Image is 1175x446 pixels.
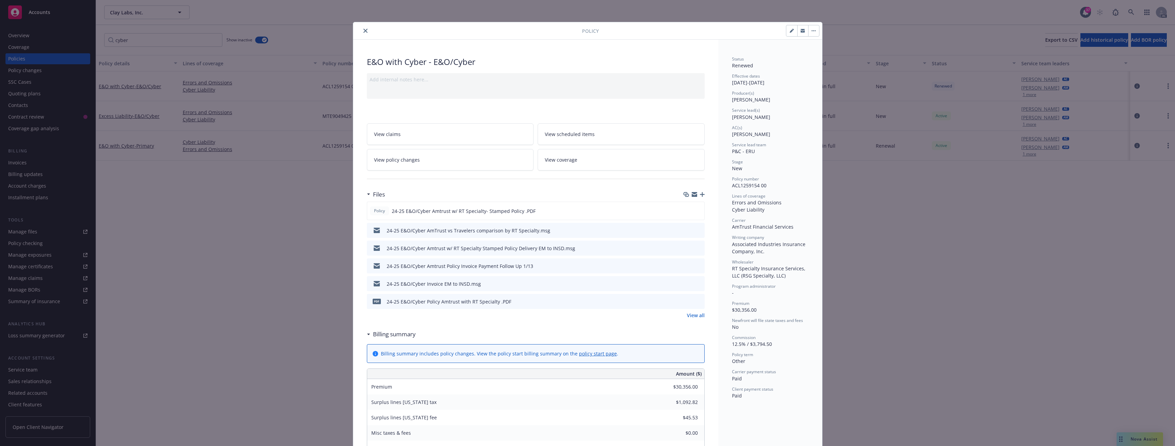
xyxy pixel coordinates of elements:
[545,156,577,163] span: View coverage
[685,298,690,305] button: download file
[579,350,617,357] a: policy start page
[685,207,690,215] button: download file
[658,397,702,407] input: 0.00
[732,131,770,137] span: [PERSON_NAME]
[732,369,776,375] span: Carrier payment status
[387,298,511,305] div: 24-25 E&O/Cyber Policy Amtrust with RT Specialty .PDF
[732,142,766,148] span: Service lead team
[367,123,534,145] a: View claims
[545,131,595,138] span: View scheduled items
[732,307,757,313] span: $30,356.00
[732,206,808,213] div: Cyber Liability
[676,370,702,377] span: Amount ($)
[658,382,702,392] input: 0.00
[367,190,385,199] div: Files
[381,350,618,357] div: Billing summary includes policy changes. View the policy start billing summary on the .
[732,386,773,392] span: Client payment status
[732,165,742,172] span: New
[387,245,575,252] div: 24-25 E&O/Cyber Amtrust w/ RT Specialty Stamped Policy Delivery EM to INSD.msg
[658,428,702,438] input: 0.00
[374,156,420,163] span: View policy changes
[732,114,770,120] span: [PERSON_NAME]
[373,190,385,199] h3: Files
[732,96,770,103] span: [PERSON_NAME]
[732,90,754,96] span: Producer(s)
[371,430,411,436] span: Misc taxes & fees
[695,207,702,215] button: preview file
[685,245,690,252] button: download file
[582,27,599,35] span: Policy
[374,131,401,138] span: View claims
[732,62,753,69] span: Renewed
[732,182,766,189] span: ACL1259154 00
[732,300,749,306] span: Premium
[732,241,807,255] span: Associated Industries Insurance Company, Inc.
[732,259,754,265] span: Wholesaler
[732,73,760,79] span: Effective dates
[732,234,764,240] span: Writing company
[373,330,416,339] h3: Billing summary
[732,358,745,364] span: Other
[732,335,756,340] span: Commission
[732,125,742,131] span: AC(s)
[387,227,550,234] div: 24-25 E&O/Cyber AmTrust vs Travelers comparison by RT Specialty.msg
[732,107,760,113] span: Service lead(s)
[538,149,705,171] a: View coverage
[696,245,702,252] button: preview file
[732,265,807,279] span: RT Specialty Insurance Services, LLC (RSG Specialty, LLC)
[685,227,690,234] button: download file
[732,283,776,289] span: Program administrator
[687,312,705,319] a: View all
[696,227,702,234] button: preview file
[732,148,755,154] span: P&C - ERU
[732,341,772,347] span: 12.5% / $3,794.50
[685,280,690,287] button: download file
[732,199,808,206] div: Errors and Omissions
[371,414,437,421] span: Surplus lines [US_STATE] fee
[538,123,705,145] a: View scheduled items
[732,217,746,223] span: Carrier
[732,392,742,399] span: Paid
[696,298,702,305] button: preview file
[732,193,765,199] span: Lines of coverage
[732,73,808,86] div: [DATE] - [DATE]
[732,159,743,165] span: Stage
[685,262,690,270] button: download file
[387,280,481,287] div: 24-25 E&O/Cyber Invoice EM to INSD.msg
[658,413,702,423] input: 0.00
[367,56,705,68] div: E&O with Cyber - E&O/Cyber
[732,224,793,230] span: AmTrust Financial Services
[696,280,702,287] button: preview file
[392,207,536,215] span: 24-25 E&O/Cyber Amtrust w/ RT Specialty- Stamped Policy .PDF
[370,76,702,83] div: Add internal notes here...
[367,149,534,171] a: View policy changes
[373,299,381,304] span: PDF
[732,352,753,357] span: Policy term
[732,176,759,182] span: Policy number
[732,289,734,296] span: -
[732,375,742,382] span: Paid
[387,262,533,270] div: 24-25 E&O/Cyber Amtrust Policy Invoice Payment Follow Up 1/13
[371,399,437,405] span: Surplus lines [US_STATE] tax
[732,56,744,62] span: Status
[696,262,702,270] button: preview file
[371,383,392,390] span: Premium
[361,27,370,35] button: close
[732,324,738,330] span: No
[367,330,416,339] div: Billing summary
[373,208,386,214] span: Policy
[732,317,803,323] span: Newfront will file state taxes and fees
